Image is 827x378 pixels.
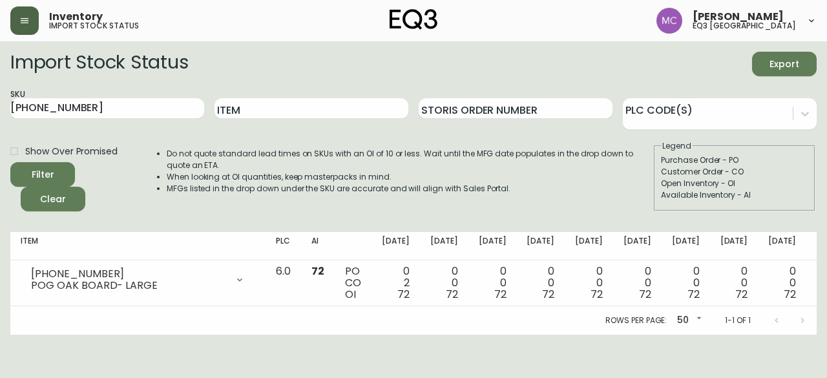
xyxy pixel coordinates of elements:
legend: Legend [661,140,693,152]
span: Clear [31,191,75,207]
li: When looking at OI quantities, keep masterpacks in mind. [167,171,653,183]
div: 0 2 [382,266,410,300]
span: 72 [311,264,324,278]
div: POG OAK BOARD- LARGE [31,280,227,291]
th: [DATE] [613,232,662,260]
li: MFGs listed in the drop down under the SKU are accurate and will align with Sales Portal. [167,183,653,194]
div: 0 0 [527,266,554,300]
th: [DATE] [662,232,710,260]
h5: import stock status [49,22,139,30]
span: Show Over Promised [25,145,118,158]
span: 72 [397,287,410,302]
th: [DATE] [372,232,420,260]
th: [DATE] [516,232,565,260]
span: OI [345,287,356,302]
img: 6dbdb61c5655a9a555815750a11666cc [656,8,682,34]
h5: eq3 [GEOGRAPHIC_DATA] [693,22,796,30]
th: [DATE] [468,232,517,260]
button: Export [752,52,817,76]
span: Export [762,56,806,72]
p: 1-1 of 1 [725,315,751,326]
h2: Import Stock Status [10,52,188,76]
div: 0 0 [430,266,458,300]
div: PO CO [345,266,361,300]
div: 0 0 [672,266,700,300]
div: Purchase Order - PO [661,154,808,166]
th: [DATE] [565,232,613,260]
div: 0 0 [623,266,651,300]
div: Open Inventory - OI [661,178,808,189]
span: 72 [542,287,554,302]
span: 72 [639,287,651,302]
span: 72 [784,287,796,302]
td: 6.0 [266,260,301,306]
th: [DATE] [758,232,806,260]
th: PLC [266,232,301,260]
div: [PHONE_NUMBER]POG OAK BOARD- LARGE [21,266,255,294]
th: [DATE] [710,232,759,260]
li: Do not quote standard lead times on SKUs with an OI of 10 or less. Wait until the MFG date popula... [167,148,653,171]
div: 50 [672,310,704,331]
div: [PHONE_NUMBER] [31,268,227,280]
span: 72 [494,287,507,302]
div: 0 0 [768,266,796,300]
span: 72 [446,287,458,302]
div: 0 0 [720,266,748,300]
div: Available Inventory - AI [661,189,808,201]
span: 72 [591,287,603,302]
span: 72 [687,287,700,302]
p: Rows per page: [605,315,667,326]
div: 0 0 [575,266,603,300]
span: Inventory [49,12,103,22]
div: 0 0 [479,266,507,300]
button: Filter [10,162,75,187]
button: Clear [21,187,85,211]
div: Customer Order - CO [661,166,808,178]
th: [DATE] [420,232,468,260]
div: Filter [32,167,54,183]
span: 72 [735,287,748,302]
img: logo [390,9,437,30]
span: [PERSON_NAME] [693,12,784,22]
th: AI [301,232,335,260]
th: Item [10,232,266,260]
